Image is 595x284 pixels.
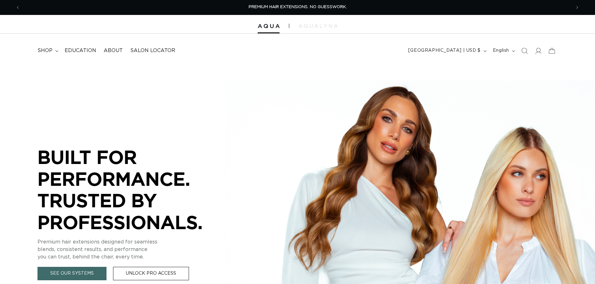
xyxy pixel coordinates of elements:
a: Salon Locator [126,44,179,58]
a: About [100,44,126,58]
a: Unlock Pro Access [113,267,189,280]
span: shop [37,47,52,54]
p: BUILT FOR PERFORMANCE. TRUSTED BY PROFESSIONALS. [37,146,225,233]
button: Previous announcement [11,2,25,13]
summary: shop [34,44,61,58]
button: English [489,45,518,57]
button: [GEOGRAPHIC_DATA] | USD $ [404,45,489,57]
p: Premium hair extensions designed for seamless blends, consistent results, and performance you can... [37,238,225,261]
span: Salon Locator [130,47,175,54]
span: PREMIUM HAIR EXTENSIONS. NO GUESSWORK. [249,5,347,9]
button: Next announcement [570,2,584,13]
a: Education [61,44,100,58]
summary: Search [518,44,531,58]
span: About [104,47,123,54]
span: [GEOGRAPHIC_DATA] | USD $ [408,47,481,54]
a: See Our Systems [37,267,107,280]
img: aqualyna.com [299,24,338,28]
span: English [493,47,509,54]
span: Education [65,47,96,54]
img: Aqua Hair Extensions [258,24,280,28]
